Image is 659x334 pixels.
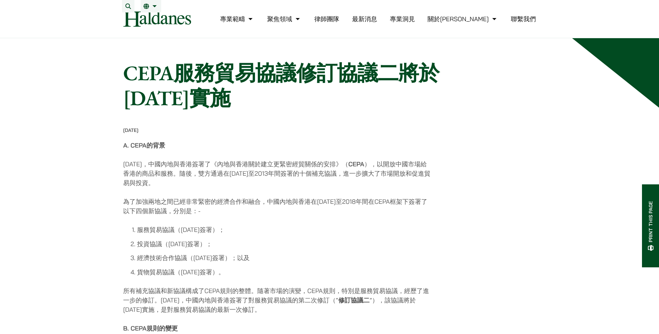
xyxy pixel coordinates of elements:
[390,15,415,23] a: 專業洞見
[123,197,433,216] p: 為了加強兩地之間已經非常緊密的經濟合作和融合，中國內地與香港在[DATE]至2018年間在CEPA框架下簽署了以下四個新協議，分別是：-
[352,15,377,23] a: 最新消息
[143,3,158,9] a: 繁
[123,127,139,133] time: [DATE]
[123,60,484,110] h1: CEPA服務貿易協議修訂協議二將於[DATE]實施
[314,15,339,23] a: 律師團隊
[511,15,536,23] a: 聯繫我們
[123,11,191,27] img: Logo of Haldanes
[123,286,433,314] p: 所有補充協議和新協議構成了CEPA規則的整體。隨著市場的演變，CEPA規則，特別是服務貿易協議，經歷了進一步的修訂。[DATE]，中國內地與香港簽署了對服務貿易協議的第二次修訂（“ ”），該協議...
[123,159,433,187] p: [DATE]，中國內地與香港簽署了《內地與香港關於建立更緊密經貿關係的安排》（ ），以開放中國市場給香港的商品和服務。隨後，雙方通過在[DATE]至2013年間簽署的十個補充協議，進一步擴大了市...
[137,267,433,277] li: 貨物貿易協議（[DATE]簽署）。
[137,253,433,262] li: 經濟技術合作協議（[DATE]簽署）；以及
[220,15,254,23] a: 專業範疇
[123,324,178,332] strong: B. CEPA規則的變更
[137,225,433,234] li: 服務貿易協議（[DATE]簽署）；
[137,239,433,249] li: 投資協議（[DATE]簽署）；
[338,296,370,304] strong: 修訂協議二
[123,141,165,149] strong: A. CEPA的背景
[267,15,302,23] a: 聚焦領域
[428,15,498,23] a: 關於何敦
[348,160,364,168] strong: CEPA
